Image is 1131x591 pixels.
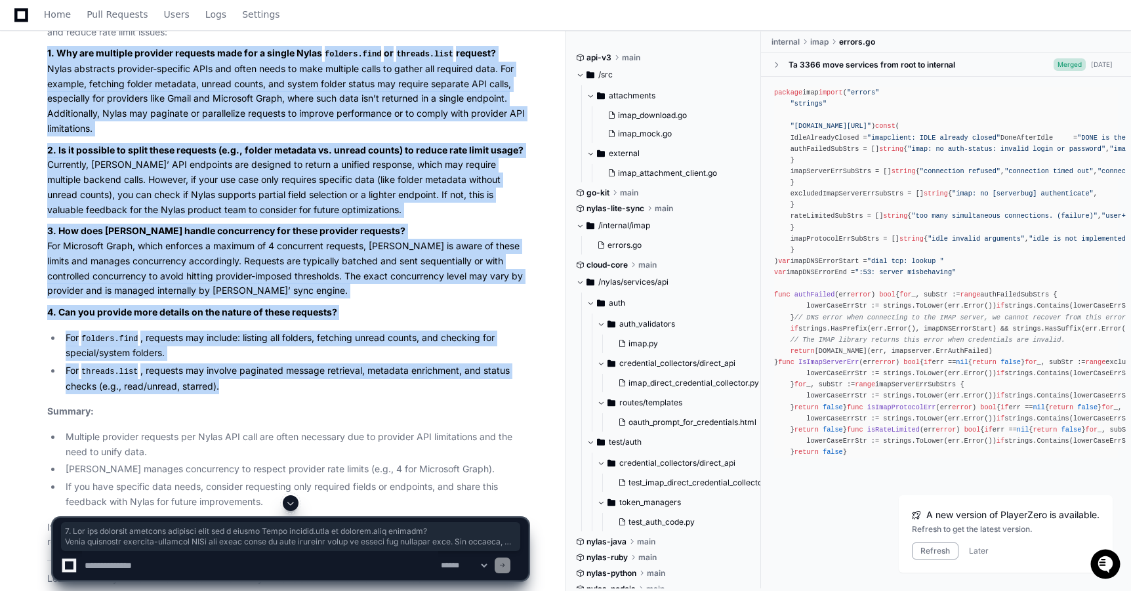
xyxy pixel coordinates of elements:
[855,268,956,276] span: ":53: server misbehaving"
[859,358,899,366] span: (err )
[1033,426,1057,434] span: return
[980,403,997,411] span: bool
[789,60,955,70] div: Ta 3366 move services from root to internal
[883,212,907,220] span: string
[847,426,863,434] span: func
[47,143,528,218] p: Currently, [PERSON_NAME]’ API endpoints are designed to return a unified response, which may requ...
[619,319,675,329] span: auth_validators
[834,291,875,298] span: (err )
[619,358,735,369] span: credential_collectors/direct_api
[47,46,528,136] p: Nylas abstracts provider-specific APIs and often needs to make multiple calls to gather all requi...
[794,403,819,411] span: return
[613,413,759,432] button: oauth_prompt_for_credentials.html
[598,220,650,231] span: /internal/imap
[810,37,829,47] span: imap
[899,291,911,298] span: for
[1086,358,1106,366] span: range
[607,356,615,371] svg: Directory
[62,479,528,510] li: If you have specific data needs, consider requesting only required fields or endpoints, and share...
[586,52,611,63] span: api-v3
[602,164,743,182] button: imap_attachment_client.go
[609,148,640,159] span: external
[794,448,819,456] span: return
[774,268,786,276] span: var
[164,10,190,18] span: Users
[879,145,903,153] span: string
[912,212,1098,220] span: "too many simultaneous connections. (failure)"
[62,363,528,394] li: For , requests may involve paginated message retrieval, metadata enrichment, and status checks (e...
[794,380,806,388] span: for
[1033,403,1044,411] span: nil
[774,89,802,96] span: package
[613,474,775,492] button: test_imap_direct_credential_collector.py
[907,145,1105,153] span: "imap: no auth-status: invalid login or password"
[242,10,279,18] span: Settings
[87,10,148,18] span: Pull Requests
[619,397,682,408] span: routes/templates
[586,85,751,106] button: attachments
[597,453,772,474] button: credential_collectors/direct_api
[928,235,1025,243] span: "idle invalid arguments"
[205,10,226,18] span: Logs
[586,293,762,314] button: auth
[576,215,751,236] button: /internal/imap
[47,225,405,236] strong: 3. How does [PERSON_NAME] handle concurrency for these provider requests?
[956,358,968,366] span: nil
[618,129,672,139] span: imap_mock.go
[892,167,916,175] span: string
[794,291,835,298] span: authFailed
[93,137,159,148] a: Powered byPylon
[618,110,687,121] span: imap_download.go
[969,546,989,556] button: Later
[586,260,628,270] span: cloud-core
[592,236,743,255] button: errors.go
[62,462,528,477] li: [PERSON_NAME] manages concurrency to respect provider rate limits (e.g., 4 for Microsoft Graph).
[628,338,658,349] span: imap.py
[586,67,594,83] svg: Directory
[322,49,384,60] code: folders.find
[597,314,767,335] button: auth_validators
[778,257,790,265] span: var
[79,366,140,378] code: threads.list
[65,526,516,547] span: 7. Lor ips dolorsit ametcons adipisci elit sed d eiusmo Tempo incidid.utla et dolorem.aliq enimad...
[997,302,1004,310] span: if
[607,316,615,332] svg: Directory
[609,91,655,101] span: attachments
[602,106,743,125] button: imap_download.go
[867,257,944,265] span: "dial tcp: lookup "
[13,98,37,121] img: 1736555170064-99ba0984-63c1-480f-8ee9-699278ef63ed
[867,134,1000,142] span: "imapclient: IDLE already closed"
[598,70,613,80] span: /src
[576,64,751,85] button: /src
[47,47,496,58] strong: 1. Why are multiple provider requests made for a single Nylas or request?
[47,144,524,155] strong: 2. Is it possible to split these requests (e.g., folder metadata vs. unread counts) to reduce rat...
[997,392,1004,399] span: if
[586,432,762,453] button: test/auth
[597,434,605,450] svg: Directory
[791,347,815,355] span: return
[607,240,642,251] span: errors.go
[791,100,827,108] span: "strings"
[851,291,871,298] span: error
[936,403,977,411] span: (err )
[1000,358,1021,366] span: false
[771,37,800,47] span: internal
[1091,60,1113,70] div: [DATE]
[823,448,843,456] span: false
[619,458,735,468] span: credential_collectors/direct_api
[620,188,638,198] span: main
[960,291,981,298] span: range
[613,335,759,353] button: imap.py
[794,314,1130,321] span: // DNS error when connecting to the IMAP server, we cannot recover from this error.
[586,274,594,290] svg: Directory
[867,403,936,411] span: isImapProtocolErr
[586,188,609,198] span: go-kit
[602,125,743,143] button: imap_mock.go
[597,392,767,413] button: routes/templates
[924,358,932,366] span: if
[597,295,605,311] svg: Directory
[791,122,871,130] span: "[DOMAIN_NAME][URL]"
[609,298,625,308] span: auth
[1101,403,1113,411] span: for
